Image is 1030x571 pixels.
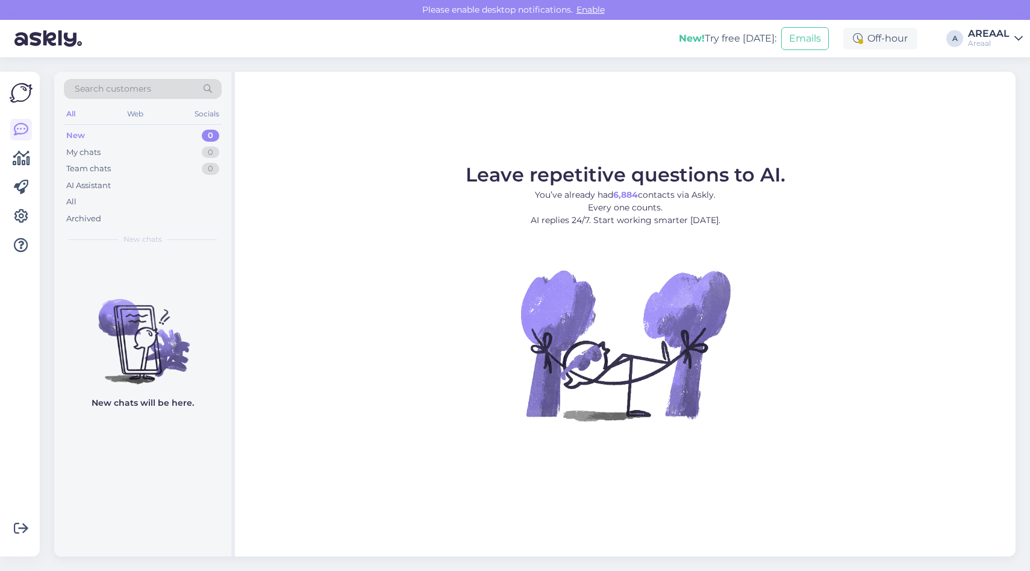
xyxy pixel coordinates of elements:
p: New chats will be here. [92,397,194,409]
span: Search customers [75,83,151,95]
img: Askly Logo [10,81,33,104]
div: Areaal [968,39,1010,48]
div: Off-hour [843,28,917,49]
a: AREAALAreaal [968,29,1023,48]
div: My chats [66,147,101,159]
div: All [66,196,76,208]
div: 0 [202,130,219,142]
b: 6,884 [613,189,638,200]
div: AI Assistant [66,180,111,192]
span: New chats [123,234,162,245]
div: Team chats [66,163,111,175]
div: A [946,30,963,47]
b: New! [679,33,705,44]
div: AREAAL [968,29,1010,39]
img: No Chat active [517,236,734,453]
div: Try free [DATE]: [679,31,776,46]
div: 0 [202,147,219,159]
div: New [66,130,85,142]
div: All [64,106,78,122]
div: 0 [202,163,219,175]
img: No chats [54,277,231,386]
div: Web [125,106,146,122]
div: Archived [66,213,101,225]
button: Emails [781,27,829,50]
p: You’ve already had contacts via Askly. Every one counts. AI replies 24/7. Start working smarter [... [466,189,785,227]
span: Enable [573,4,608,15]
div: Socials [192,106,222,122]
span: Leave repetitive questions to AI. [466,163,785,186]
